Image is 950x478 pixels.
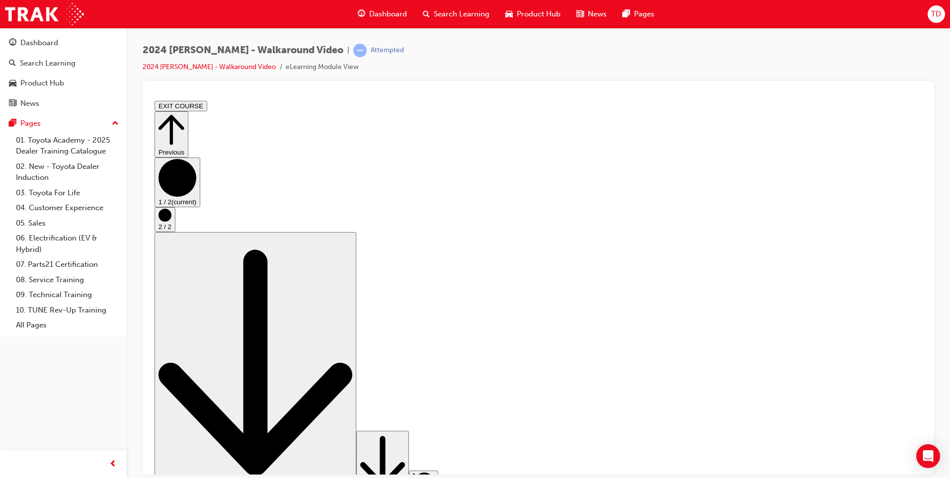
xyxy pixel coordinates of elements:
span: 2024 [PERSON_NAME] - Walkaround Video [143,45,343,56]
a: News [4,94,123,113]
button: 1 / 2(current) [4,61,50,110]
div: Pages [20,118,41,129]
a: guage-iconDashboard [350,4,415,24]
span: learningRecordVerb_ATTEMPT-icon [353,44,367,57]
a: 2024 [PERSON_NAME] - Walkaround Video [143,63,276,71]
span: News [588,8,607,20]
span: Previous [8,52,34,59]
button: Go to next step [206,334,258,406]
span: guage-icon [9,39,16,48]
a: 05. Sales [12,216,123,231]
span: pages-icon [9,119,16,128]
span: car-icon [505,8,513,20]
a: 08. Service Training [12,272,123,288]
span: up-icon [112,117,119,130]
span: news-icon [576,8,584,20]
a: 04. Customer Experience [12,200,123,216]
button: DashboardSearch LearningProduct HubNews [4,32,123,114]
div: Open Intercom Messenger [916,444,940,468]
a: Product Hub [4,74,123,92]
div: News [20,98,39,109]
a: Dashboard [4,34,123,52]
a: 02. New - Toyota Dealer Induction [12,159,123,185]
a: car-iconProduct Hub [497,4,568,24]
span: Pages [634,8,654,20]
a: 06. Electrification (EV & Hybrid) [12,231,123,257]
span: (current) [21,101,46,109]
div: Search Learning [20,58,76,69]
a: 10. TUNE Rev-Up Training [12,303,123,318]
a: 09. Technical Training [12,287,123,303]
div: Dashboard [20,37,58,49]
button: EXIT COURSE [4,4,57,14]
span: 1 / 2 [8,101,21,109]
a: news-iconNews [568,4,615,24]
button: 2 / 2 [4,110,25,135]
span: 2 / 2 [8,126,21,134]
button: Previous [4,14,38,61]
a: 03. Toyota For Life [12,185,123,201]
span: car-icon [9,79,16,88]
div: Product Hub [20,78,64,89]
span: | [347,45,349,56]
a: All Pages [12,318,123,333]
li: eLearning Module View [286,62,359,73]
span: search-icon [423,8,430,20]
button: TD [928,5,945,23]
div: Attempted [371,46,404,55]
span: Dashboard [369,8,407,20]
button: Pages [4,114,123,133]
div: Step controls [4,14,772,405]
a: 01. Toyota Academy - 2025 Dealer Training Catalogue [12,133,123,159]
span: news-icon [9,99,16,108]
img: Trak [5,3,84,25]
a: Search Learning [4,54,123,73]
span: Search Learning [434,8,489,20]
span: pages-icon [623,8,630,20]
a: pages-iconPages [615,4,662,24]
span: prev-icon [109,458,117,471]
a: search-iconSearch Learning [415,4,497,24]
span: TD [931,8,941,20]
span: guage-icon [358,8,365,20]
a: 07. Parts21 Certification [12,257,123,272]
span: search-icon [9,59,16,68]
span: Product Hub [517,8,560,20]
